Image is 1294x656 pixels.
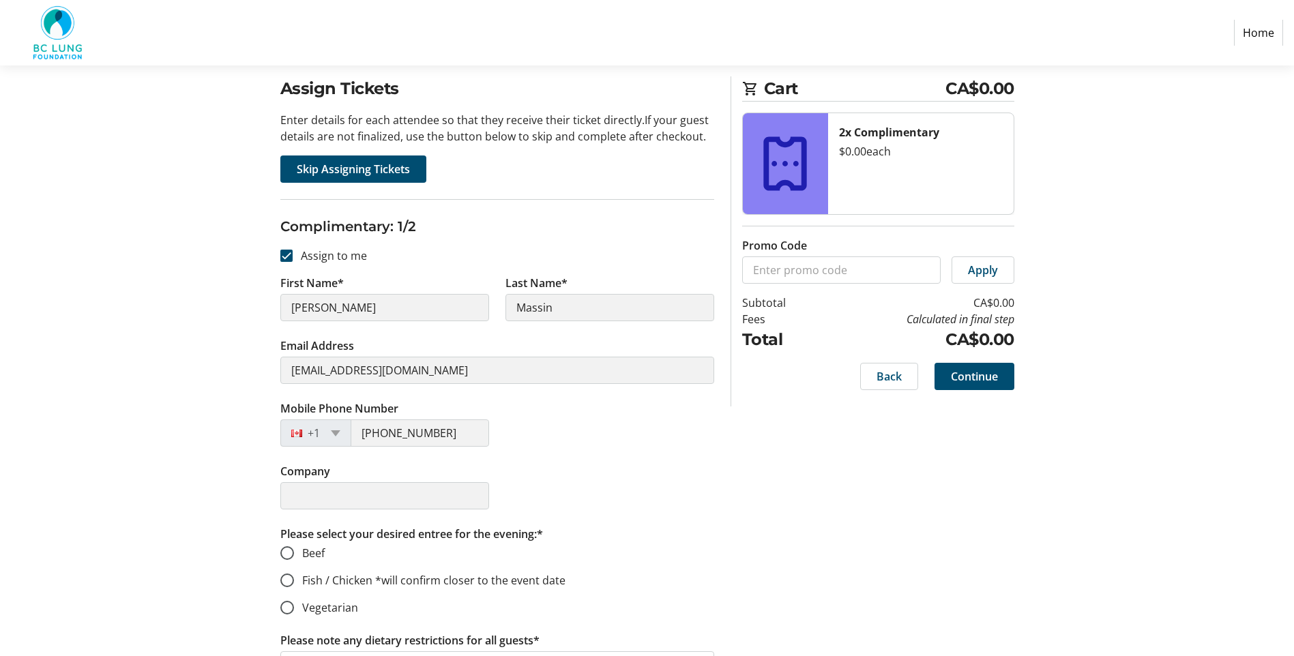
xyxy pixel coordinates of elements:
[764,76,946,101] span: Cart
[877,368,902,385] span: Back
[11,5,108,60] img: BC Lung Foundation's Logo
[742,237,807,254] label: Promo Code
[821,295,1014,311] td: CA$0.00
[280,400,398,417] label: Mobile Phone Number
[945,76,1014,101] span: CA$0.00
[280,275,344,291] label: First Name*
[302,600,358,615] span: Vegetarian
[821,311,1014,327] td: Calculated in final step
[297,161,410,177] span: Skip Assigning Tickets
[821,327,1014,352] td: CA$0.00
[1234,20,1283,46] a: Home
[280,155,426,183] button: Skip Assigning Tickets
[742,295,821,311] td: Subtotal
[742,256,941,284] input: Enter promo code
[968,262,998,278] span: Apply
[280,112,714,145] p: Enter details for each attendee so that they receive their ticket directly. If your guest details...
[293,248,367,264] label: Assign to me
[742,327,821,352] td: Total
[860,363,918,390] button: Back
[839,143,1003,160] div: $0.00 each
[280,463,330,479] label: Company
[280,216,714,237] h3: Complimentary: 1/2
[952,256,1014,284] button: Apply
[742,311,821,327] td: Fees
[280,76,714,101] h2: Assign Tickets
[280,632,540,648] label: Please note any dietary restrictions for all guests*
[505,275,568,291] label: Last Name*
[935,363,1014,390] button: Continue
[280,338,354,354] label: Email Address
[351,419,489,447] input: (506) 234-5678
[280,526,714,542] p: Please select your desired entree for the evening:*
[302,573,565,588] span: Fish / Chicken *will confirm closer to the event date
[839,125,939,140] strong: 2x Complimentary
[302,546,325,561] span: Beef
[951,368,998,385] span: Continue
